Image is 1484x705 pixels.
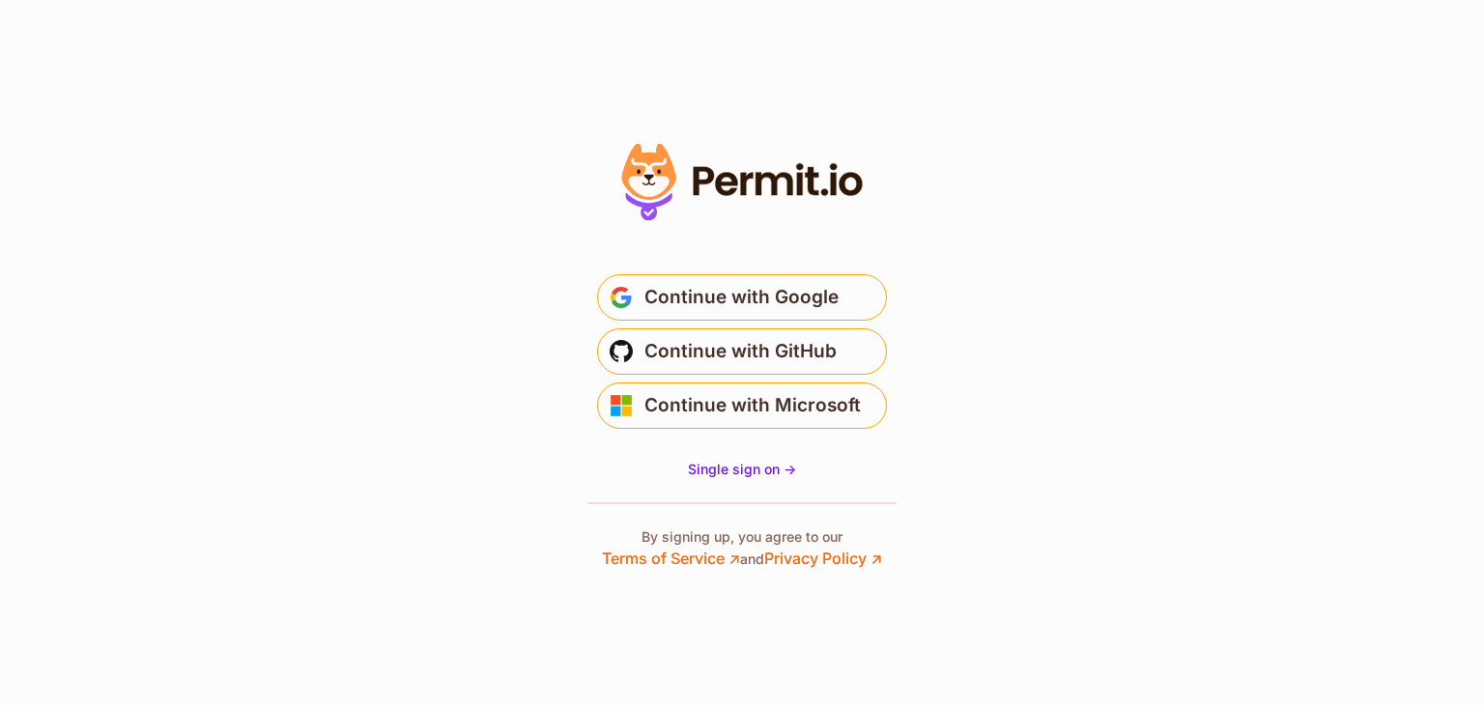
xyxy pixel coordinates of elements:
span: Continue with GitHub [644,336,837,367]
a: Terms of Service ↗ [602,549,740,568]
button: Continue with Google [597,274,887,321]
a: Privacy Policy ↗ [764,549,882,568]
button: Continue with GitHub [597,328,887,375]
span: Continue with Google [644,282,839,313]
p: By signing up, you agree to our and [602,527,882,570]
span: Single sign on -> [688,461,796,477]
span: Continue with Microsoft [644,390,861,421]
a: Single sign on -> [688,460,796,479]
button: Continue with Microsoft [597,382,887,429]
